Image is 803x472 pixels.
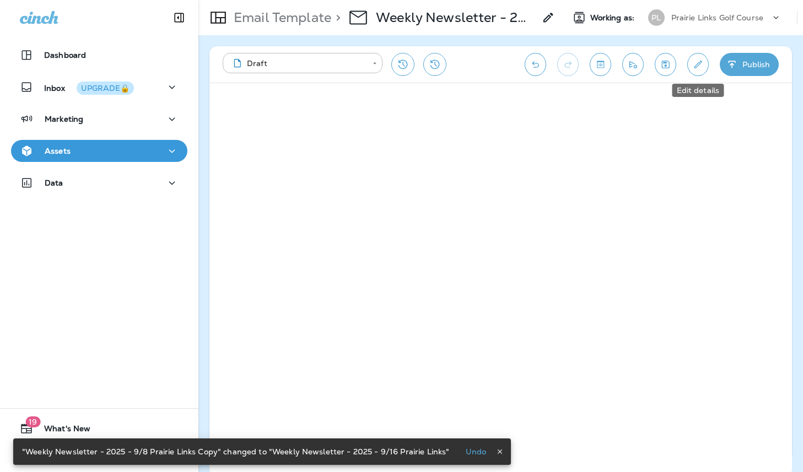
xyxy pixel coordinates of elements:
button: Dashboard [11,44,187,66]
div: "Weekly Newsletter - 2025 - 9/8 Prairie Links Copy" changed to "Weekly Newsletter - 2025 - 9/16 P... [22,442,449,462]
button: Support [11,444,187,466]
button: Data [11,172,187,194]
button: Send test email [622,53,644,76]
span: What's New [33,424,90,437]
span: 19 [25,416,40,427]
p: Dashboard [44,51,86,59]
div: UPGRADE🔒 [81,84,130,92]
p: Prairie Links Golf Course [671,13,764,22]
span: Working as: [590,13,637,23]
button: Publish [720,53,779,76]
button: Toggle preview [590,53,611,76]
p: Email Template [229,9,331,26]
button: View Changelog [423,53,446,76]
p: Inbox [44,82,134,93]
button: Marketing [11,108,187,130]
button: Edit details [687,53,709,76]
p: > [331,9,341,26]
div: Draft [230,58,365,69]
button: UPGRADE🔒 [77,82,134,95]
button: Restore from previous version [391,53,414,76]
div: Edit details [672,84,724,97]
p: Marketing [45,115,83,123]
button: Undo [458,445,493,458]
button: Save [655,53,676,76]
button: InboxUPGRADE🔒 [11,76,187,98]
button: Assets [11,140,187,162]
button: Collapse Sidebar [164,7,195,29]
p: Data [45,178,63,187]
p: Weekly Newsletter - 2025 - 9/16 Prairie Links [376,9,535,26]
button: 19What's New [11,417,187,440]
button: Undo [525,53,546,76]
p: Assets [45,147,71,155]
p: Undo [466,447,487,456]
div: PL [648,9,665,26]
